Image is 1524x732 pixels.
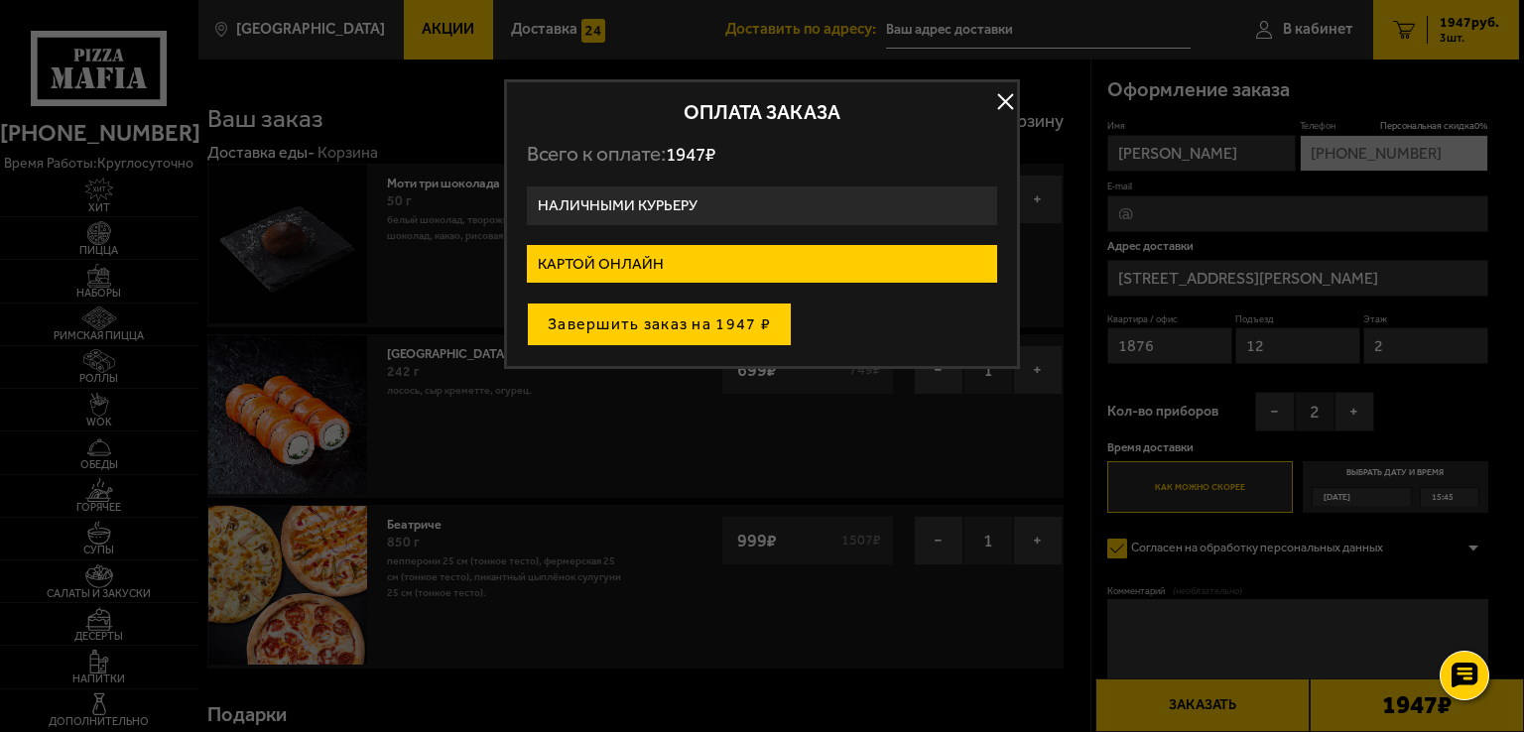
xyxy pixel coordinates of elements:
p: Всего к оплате: [527,142,997,167]
span: 1947 ₽ [666,143,715,166]
h2: Оплата заказа [527,102,997,122]
label: Наличными курьеру [527,186,997,225]
label: Картой онлайн [527,245,997,284]
button: Завершить заказ на 1947 ₽ [527,303,792,346]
